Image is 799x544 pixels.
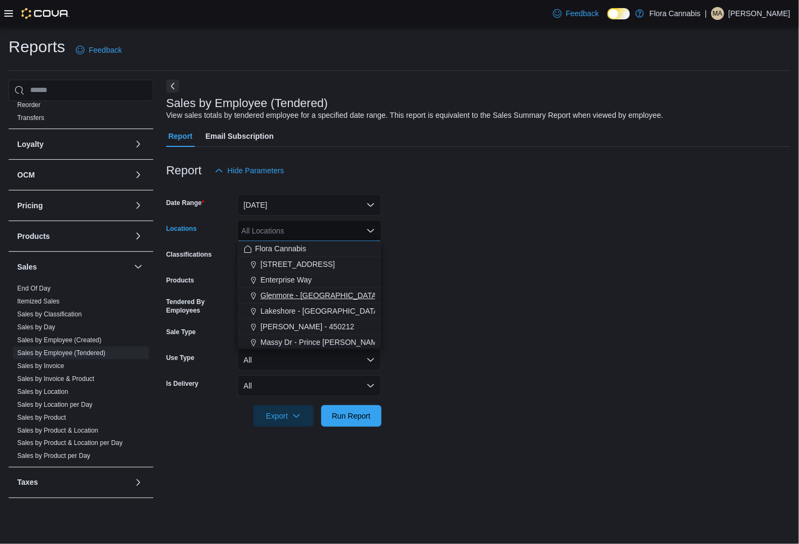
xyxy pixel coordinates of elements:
[17,139,130,150] button: Loyalty
[255,243,306,254] span: Flora Cannabis
[132,260,145,273] button: Sales
[17,101,40,109] a: Reorder
[237,319,381,335] button: [PERSON_NAME] - 450212
[237,257,381,272] button: [STREET_ADDRESS]
[17,452,90,461] span: Sales by Product per Day
[17,323,55,331] a: Sales by Day
[17,375,94,383] span: Sales by Invoice & Product
[17,284,51,293] span: End Of Day
[9,282,153,467] div: Sales
[166,164,202,177] h3: Report
[705,7,707,20] p: |
[260,259,335,270] span: [STREET_ADDRESS]
[17,297,60,306] span: Itemized Sales
[260,337,416,348] span: Massy Dr - Prince [PERSON_NAME] - 450075
[166,250,212,259] label: Classifications
[237,194,381,216] button: [DATE]
[17,169,130,180] button: OCM
[366,227,375,235] button: Close list of options
[260,405,307,427] span: Export
[17,362,64,370] a: Sales by Invoice
[17,440,123,447] a: Sales by Product & Location per Day
[649,7,701,20] p: Flora Cannabis
[17,231,130,242] button: Products
[166,97,328,110] h3: Sales by Employee (Tendered)
[166,199,204,207] label: Date Range
[166,276,194,285] label: Products
[237,375,381,397] button: All
[166,110,663,121] div: View sales totals by tendered employee for a specified date range. This report is equivalent to t...
[607,8,630,19] input: Dark Mode
[206,125,274,147] span: Email Subscription
[17,139,44,150] h3: Loyalty
[260,306,413,316] span: Lakeshore - [GEOGRAPHIC_DATA] - 450372
[132,230,145,243] button: Products
[17,231,50,242] h3: Products
[260,321,354,332] span: [PERSON_NAME] - 450212
[17,169,35,180] h3: OCM
[166,354,194,362] label: Use Type
[17,426,98,435] span: Sales by Product & Location
[17,336,102,344] a: Sales by Employee (Created)
[237,288,381,303] button: Glenmore - [GEOGRAPHIC_DATA] - 450374
[132,476,145,489] button: Taxes
[17,413,66,422] span: Sales by Product
[566,8,599,19] span: Feedback
[132,199,145,212] button: Pricing
[713,7,723,20] span: MA
[260,274,312,285] span: Enterprise Way
[17,414,66,421] a: Sales by Product
[132,138,145,151] button: Loyalty
[237,241,381,381] div: Choose from the following options
[17,439,123,448] span: Sales by Product & Location per Day
[17,387,68,396] span: Sales by Location
[166,298,233,315] label: Tendered By Employees
[72,39,126,61] a: Feedback
[17,388,68,395] a: Sales by Location
[17,427,98,434] a: Sales by Product & Location
[166,80,179,93] button: Next
[17,114,44,122] a: Transfers
[237,349,381,371] button: All
[607,19,608,20] span: Dark Mode
[22,8,69,19] img: Cova
[17,262,130,272] button: Sales
[89,45,122,55] span: Feedback
[253,405,314,427] button: Export
[17,298,60,305] a: Itemized Sales
[166,328,196,336] label: Sale Type
[729,7,790,20] p: [PERSON_NAME]
[237,241,381,257] button: Flora Cannabis
[237,272,381,288] button: Enterprise Way
[17,285,51,292] a: End Of Day
[17,262,37,272] h3: Sales
[17,401,93,408] a: Sales by Location per Day
[17,375,94,383] a: Sales by Invoice & Product
[210,160,288,181] button: Hide Parameters
[711,7,724,20] div: Miguel Ambrosio
[166,379,199,388] label: Is Delivery
[17,400,93,409] span: Sales by Location per Day
[168,125,193,147] span: Report
[260,290,411,301] span: Glenmore - [GEOGRAPHIC_DATA] - 450374
[17,200,43,211] h3: Pricing
[17,200,130,211] button: Pricing
[166,224,197,233] label: Locations
[237,335,381,350] button: Massy Dr - Prince [PERSON_NAME] - 450075
[17,453,90,460] a: Sales by Product per Day
[321,405,381,427] button: Run Report
[549,3,603,24] a: Feedback
[17,349,105,357] a: Sales by Employee (Tendered)
[17,477,38,488] h3: Taxes
[9,36,65,58] h1: Reports
[332,411,371,421] span: Run Report
[17,310,82,318] a: Sales by Classification
[228,165,284,176] span: Hide Parameters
